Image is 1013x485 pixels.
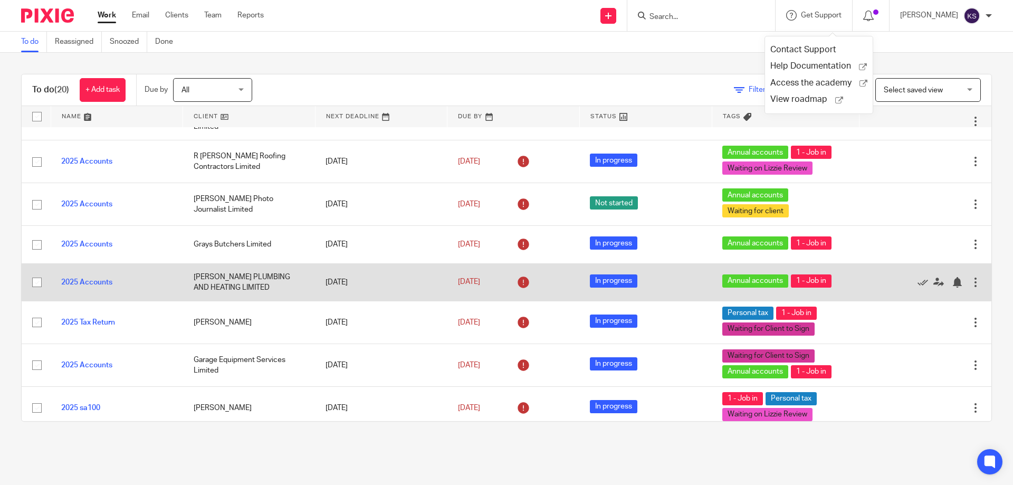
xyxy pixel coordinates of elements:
[722,392,763,405] span: 1 - Job in
[766,392,817,405] span: Personal tax
[315,344,447,387] td: [DATE]
[61,319,115,326] a: 2025 Tax Return
[132,10,149,21] a: Email
[183,226,316,263] td: Grays Butchers Limited
[791,236,832,250] span: 1 - Job in
[458,241,480,248] span: [DATE]
[770,61,867,72] a: Help Documentation
[54,85,69,94] span: (20)
[884,87,943,94] span: Select saved view
[963,7,980,24] img: svg%3E
[61,241,112,248] a: 2025 Accounts
[749,86,782,93] span: Filter
[110,32,147,52] a: Snoozed
[98,10,116,21] a: Work
[722,349,815,363] span: Waiting for Client to Sign
[183,301,316,344] td: [PERSON_NAME]
[315,183,447,226] td: [DATE]
[237,10,264,21] a: Reports
[315,387,447,430] td: [DATE]
[590,357,637,370] span: In progress
[791,365,832,378] span: 1 - Job in
[722,236,788,250] span: Annual accounts
[315,140,447,183] td: [DATE]
[900,10,958,21] p: [PERSON_NAME]
[458,319,480,326] span: [DATE]
[165,10,188,21] a: Clients
[55,32,102,52] a: Reassigned
[770,78,859,89] span: Access the academy
[458,404,480,412] span: [DATE]
[21,32,47,52] a: To do
[770,94,867,105] a: View roadmap
[458,158,480,165] span: [DATE]
[722,322,815,336] span: Waiting for Client to Sign
[722,188,788,202] span: Annual accounts
[770,61,859,72] span: Help Documentation
[315,263,447,301] td: [DATE]
[590,196,638,210] span: Not started
[458,362,480,369] span: [DATE]
[722,146,788,159] span: Annual accounts
[590,274,637,288] span: In progress
[32,84,69,96] h1: To do
[183,344,316,387] td: Garage Equipment Services Limited
[61,362,112,369] a: 2025 Accounts
[145,84,168,95] p: Due by
[181,87,189,94] span: All
[61,158,112,165] a: 2025 Accounts
[458,279,480,286] span: [DATE]
[770,78,867,89] a: Access the academy
[183,140,316,183] td: R [PERSON_NAME] Roofing Contractors Limited
[722,161,813,175] span: Waiting on Lizzie Review
[61,201,112,208] a: 2025 Accounts
[722,204,789,217] span: Waiting for client
[722,408,813,421] span: Waiting on Lizzie Review
[801,12,842,19] span: Get Support
[204,10,222,21] a: Team
[458,201,480,208] span: [DATE]
[183,183,316,226] td: [PERSON_NAME] Photo Journalist Limited
[183,387,316,430] td: [PERSON_NAME]
[61,279,112,286] a: 2025 Accounts
[723,113,741,119] span: Tags
[776,307,817,320] span: 1 - Job in
[791,274,832,288] span: 1 - Job in
[722,307,773,320] span: Personal tax
[722,274,788,288] span: Annual accounts
[21,8,74,23] img: Pixie
[590,315,637,328] span: In progress
[590,400,637,413] span: In progress
[918,277,933,288] a: Mark as done
[590,154,637,167] span: In progress
[590,236,637,250] span: In progress
[155,32,181,52] a: Done
[791,146,832,159] span: 1 - Job in
[770,94,835,105] span: View roadmap
[315,226,447,263] td: [DATE]
[61,404,100,412] a: 2025 sa100
[722,365,788,378] span: Annual accounts
[315,301,447,344] td: [DATE]
[80,78,126,102] a: + Add task
[770,45,844,54] a: Contact Support
[648,13,743,22] input: Search
[183,263,316,301] td: [PERSON_NAME] PLUMBING AND HEATING LIMITED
